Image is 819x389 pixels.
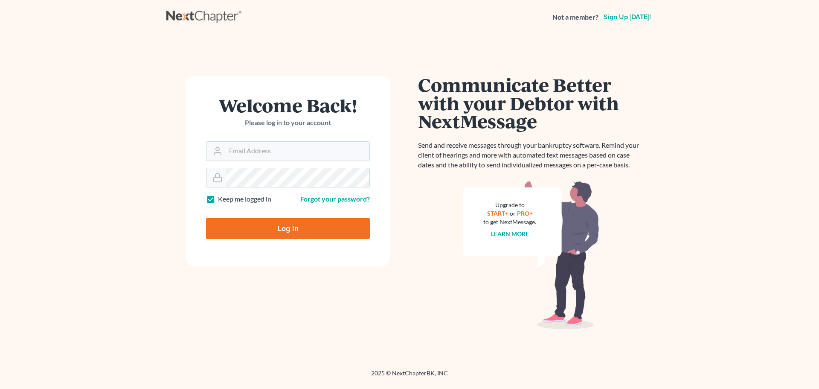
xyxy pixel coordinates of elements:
[491,230,529,237] a: Learn more
[226,142,369,161] input: Email Address
[166,369,653,384] div: 2025 © NextChapterBK, INC
[206,118,370,128] p: Please log in to your account
[487,210,508,217] a: START+
[218,194,271,204] label: Keep me logged in
[206,218,370,239] input: Log In
[602,14,653,20] a: Sign up [DATE]!
[552,12,598,22] strong: Not a member?
[483,218,536,226] div: to get NextMessage.
[418,140,644,170] p: Send and receive messages through your bankruptcy software. Remind your client of hearings and mo...
[463,180,599,330] img: nextmessage_bg-59042aed3d76b12b5cd301f8e5b87938c9018125f34e5fa2b7a6b67550977c72.svg
[510,210,516,217] span: or
[517,210,533,217] a: PRO+
[483,201,536,209] div: Upgrade to
[206,96,370,114] h1: Welcome Back!
[300,195,370,203] a: Forgot your password?
[418,76,644,130] h1: Communicate Better with your Debtor with NextMessage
